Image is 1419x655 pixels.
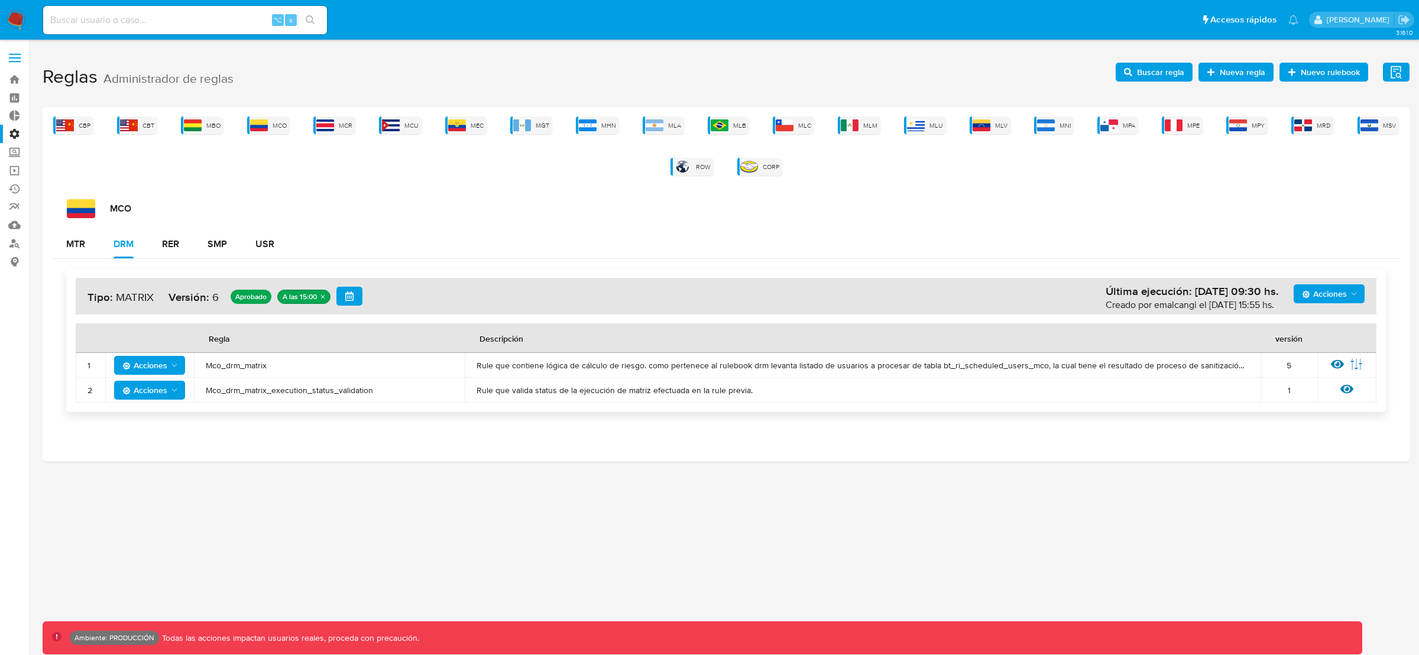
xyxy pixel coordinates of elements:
[43,12,327,28] input: Buscar usuario o caso...
[289,14,293,25] span: s
[74,635,154,640] p: Ambiente: PRODUCCIÓN
[273,14,282,25] span: ⌥
[159,633,419,644] p: Todas las acciones impactan usuarios reales, proceda con precaución.
[1327,14,1394,25] p: david.garay@mercadolibre.com.co
[1398,14,1410,26] a: Salir
[298,12,322,28] button: search-icon
[1210,14,1277,26] span: Accesos rápidos
[1288,15,1298,25] a: Notificaciones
